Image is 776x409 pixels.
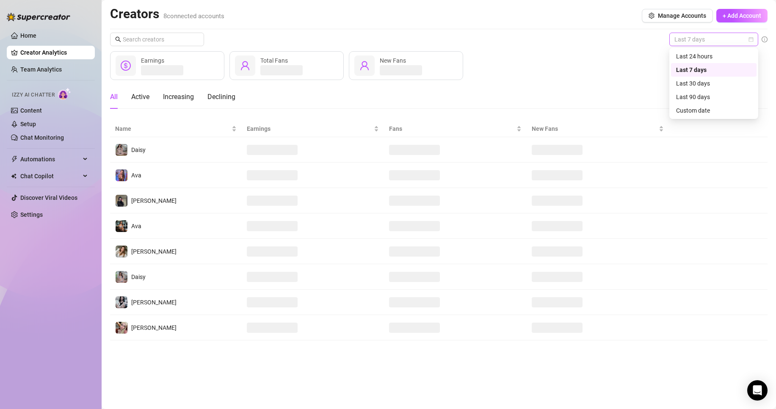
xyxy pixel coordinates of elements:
div: Last 7 days [676,65,751,75]
span: Daisy [131,274,146,280]
img: Chat Copilot [11,173,17,179]
div: Increasing [163,92,194,102]
img: Anna [116,322,127,334]
span: Ava [131,223,141,229]
input: Search creators [123,35,192,44]
a: Chat Monitoring [20,134,64,141]
th: Earnings [242,121,384,137]
span: calendar [748,37,754,42]
th: Name [110,121,242,137]
div: Last 7 days [671,63,757,77]
span: Name [115,124,230,133]
img: Ava [116,220,127,232]
div: All [110,92,118,102]
span: search [115,36,121,42]
div: Last 90 days [676,92,751,102]
span: [PERSON_NAME] [131,324,177,331]
span: [PERSON_NAME] [131,197,177,204]
span: Earnings [141,57,164,64]
img: Anna [116,195,127,207]
span: user [359,61,370,71]
div: Last 30 days [676,79,751,88]
button: Manage Accounts [642,9,713,22]
span: + Add Account [723,12,761,19]
div: Last 24 hours [671,50,757,63]
span: Automations [20,152,80,166]
span: info-circle [762,36,768,42]
span: setting [649,13,654,19]
span: Ava [131,172,141,179]
span: dollar-circle [121,61,131,71]
span: Total Fans [260,57,288,64]
img: Daisy [116,271,127,283]
a: Settings [20,211,43,218]
h2: Creators [110,6,224,22]
div: Last 90 days [671,90,757,104]
a: Team Analytics [20,66,62,73]
div: Open Intercom Messenger [747,380,768,401]
img: Daisy [116,144,127,156]
button: + Add Account [716,9,768,22]
a: Content [20,107,42,114]
img: logo-BBDzfeDw.svg [7,13,70,21]
img: Ava [116,169,127,181]
a: Discover Viral Videos [20,194,77,201]
a: Creator Analytics [20,46,88,59]
div: Last 24 hours [676,52,751,61]
th: New Fans [527,121,669,137]
span: New Fans [532,124,657,133]
span: Chat Copilot [20,169,80,183]
span: New Fans [380,57,406,64]
span: Izzy AI Chatter [12,91,55,99]
img: AI Chatter [58,88,71,100]
a: Home [20,32,36,39]
th: Fans [384,121,526,137]
div: Declining [207,92,235,102]
span: Fans [389,124,514,133]
span: Manage Accounts [658,12,706,19]
span: [PERSON_NAME] [131,299,177,306]
img: Paige [116,246,127,257]
img: Sadie [116,296,127,308]
div: Custom date [671,104,757,117]
div: Custom date [676,106,751,115]
span: 8 connected accounts [163,12,224,20]
span: user [240,61,250,71]
div: Active [131,92,149,102]
a: Setup [20,121,36,127]
span: Earnings [247,124,372,133]
span: thunderbolt [11,156,18,163]
span: Last 7 days [674,33,753,46]
span: Daisy [131,146,146,153]
div: Last 30 days [671,77,757,90]
span: [PERSON_NAME] [131,248,177,255]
